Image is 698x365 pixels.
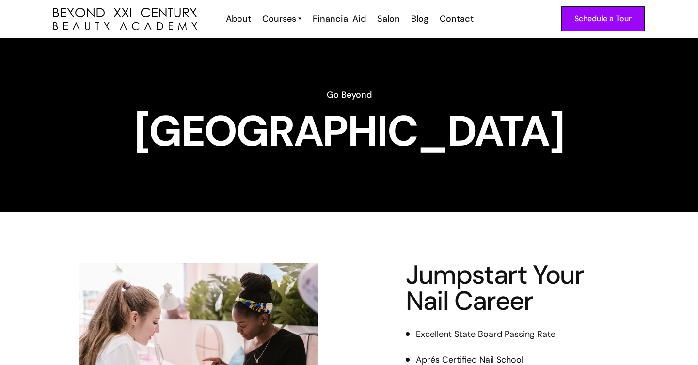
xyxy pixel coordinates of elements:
[406,262,595,314] h2: Jumpstart Your Nail Career
[433,13,478,25] a: Contact
[561,6,645,31] a: Schedule a Tour
[405,13,433,25] a: Blog
[377,13,400,25] div: Salon
[53,8,197,30] a: home
[313,13,366,25] div: Financial Aid
[53,89,645,101] h6: Go Beyond
[440,13,474,25] div: Contact
[53,8,197,30] img: beyond 21st century beauty academy logo
[306,13,371,25] a: Financial Aid
[262,13,301,25] a: Courses
[416,328,555,340] div: Excellent State Board Passing Rate
[574,13,632,25] div: Schedule a Tour
[220,13,256,25] a: About
[411,13,428,25] div: Blog
[371,13,405,25] a: Salon
[262,13,296,25] div: Courses
[226,13,251,25] div: About
[134,104,564,159] strong: [GEOGRAPHIC_DATA]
